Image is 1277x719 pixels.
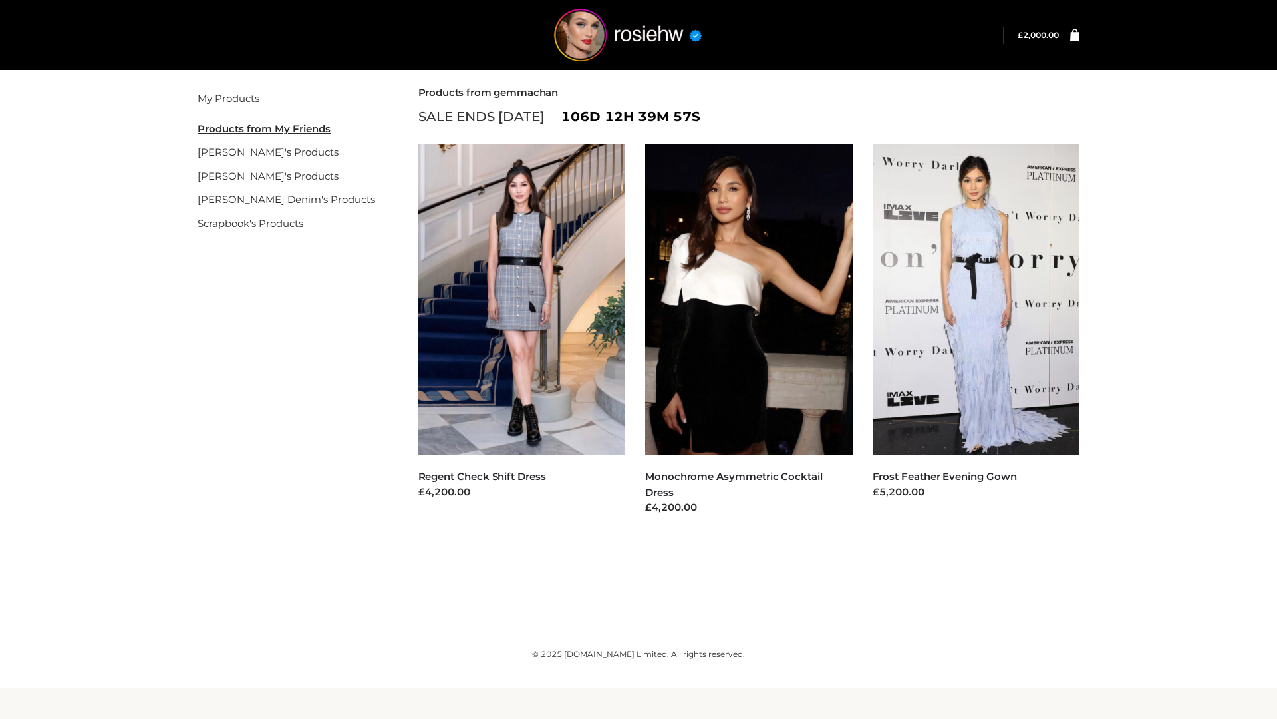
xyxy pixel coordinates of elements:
[873,470,1017,483] a: Frost Feather Evening Gown
[198,170,339,182] a: [PERSON_NAME]'s Products
[561,105,700,128] span: 106d 12h 39m 57s
[198,122,331,135] u: Products from My Friends
[873,485,1080,500] div: £5,200.00
[1018,30,1059,40] bdi: 2,000.00
[645,470,823,498] a: Monochrome Asymmetric Cocktail Dress
[1018,30,1023,40] span: £
[418,470,546,483] a: Regent Check Shift Dress
[198,92,259,105] a: My Products
[198,648,1079,661] div: © 2025 [DOMAIN_NAME] Limited. All rights reserved.
[1018,30,1059,40] a: £2,000.00
[198,146,339,158] a: [PERSON_NAME]'s Products
[418,485,626,500] div: £4,200.00
[198,217,303,230] a: Scrapbook's Products
[645,500,853,515] div: £4,200.00
[198,193,375,206] a: [PERSON_NAME] Denim's Products
[418,105,1080,128] div: SALE ENDS [DATE]
[418,87,1080,99] h2: Products from gemmachan
[528,9,728,61] img: rosiehw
